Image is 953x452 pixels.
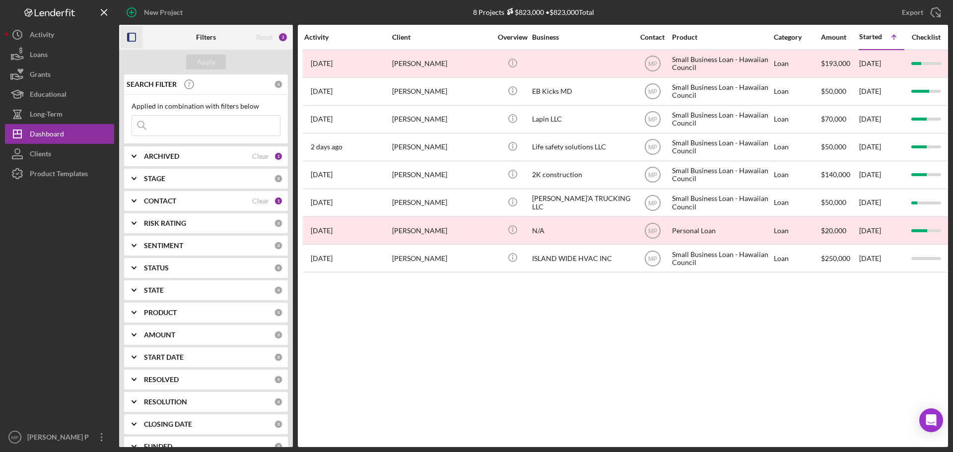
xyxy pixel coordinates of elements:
div: Category [774,33,820,41]
div: Loan [774,190,820,216]
button: Educational [5,84,114,104]
div: [DATE] [859,245,904,271]
div: Applied in combination with filters below [132,102,280,110]
button: Apply [186,55,226,69]
div: 0 [274,442,283,451]
div: [DATE] [859,78,904,105]
b: ARCHIVED [144,152,179,160]
div: EB Kicks MD [532,78,631,105]
div: ISLAND WIDE HVAC INC [532,245,631,271]
text: MP [648,227,657,234]
div: [PERSON_NAME] [392,51,491,77]
div: 0 [274,174,283,183]
div: 1 [274,196,283,205]
div: Small Business Loan - Hawaiian Council [672,162,771,188]
div: Clear [252,152,269,160]
div: Dashboard [30,124,64,146]
button: Grants [5,65,114,84]
div: Small Business Loan - Hawaiian Council [672,245,771,271]
div: [PERSON_NAME] P [25,427,89,450]
button: Export [892,2,948,22]
time: 2025-05-05 02:16 [311,60,333,67]
div: [PERSON_NAME] [392,245,491,271]
div: 0 [274,241,283,250]
button: New Project [119,2,193,22]
div: 1 [274,152,283,161]
time: 2025-08-09 03:32 [311,87,333,95]
div: 2 [278,32,288,42]
div: Checklist [905,33,947,41]
div: Activity [30,25,54,47]
div: Loan [774,217,820,244]
div: [PERSON_NAME] [392,78,491,105]
div: Product Templates [30,164,88,186]
text: MP [648,144,657,151]
b: STATE [144,286,164,294]
time: 2025-09-17 08:38 [311,115,333,123]
div: Loan [774,162,820,188]
div: Loan [774,51,820,77]
time: 2025-09-22 22:56 [311,198,333,206]
button: Clients [5,144,114,164]
text: MP [648,199,657,206]
button: Product Templates [5,164,114,184]
button: Loans [5,45,114,65]
div: Educational [30,84,67,107]
div: Amount [821,33,858,41]
b: Filters [196,33,216,41]
div: [PERSON_NAME] [392,162,491,188]
span: $140,000 [821,170,850,179]
div: Long-Term [30,104,63,127]
div: [PERSON_NAME] [392,190,491,216]
div: [PERSON_NAME]'A TRUCKING LLC [532,190,631,216]
b: SENTIMENT [144,242,183,250]
div: Loan [774,78,820,105]
button: Dashboard [5,124,114,144]
div: Small Business Loan - Hawaiian Council [672,190,771,216]
div: Small Business Loan - Hawaiian Council [672,51,771,77]
div: Started [859,33,882,41]
div: 0 [274,219,283,228]
div: Lapin LLC [532,106,631,132]
div: $193,000 [821,51,858,77]
b: RESOLUTION [144,398,187,406]
div: 0 [274,397,283,406]
div: 0 [274,375,283,384]
text: MP [648,116,657,123]
text: MP [648,255,657,262]
div: Small Business Loan - Hawaiian Council [672,78,771,105]
div: Apply [197,55,215,69]
b: PRODUCT [144,309,177,317]
a: Long-Term [5,104,114,124]
b: SEARCH FILTER [127,80,177,88]
span: $50,000 [821,87,846,95]
div: Product [672,33,771,41]
div: Life safety solutions LLC [532,134,631,160]
div: [DATE] [859,190,904,216]
div: Reset [256,33,273,41]
div: 0 [274,420,283,429]
text: MP [648,61,657,67]
div: Overview [494,33,531,41]
div: $20,000 [821,217,858,244]
div: Clients [30,144,51,166]
div: Contact [634,33,671,41]
span: $50,000 [821,198,846,206]
div: 8 Projects • $823,000 Total [473,8,594,16]
b: STATUS [144,264,169,272]
div: Clear [252,197,269,205]
time: 2025-10-09 01:22 [311,143,342,151]
div: Small Business Loan - Hawaiian Council [672,106,771,132]
text: MP [648,172,657,179]
div: Loan [774,106,820,132]
div: Grants [30,65,51,87]
div: [DATE] [859,217,904,244]
b: CLOSING DATE [144,420,192,428]
div: [DATE] [859,162,904,188]
div: Export [902,2,923,22]
div: [PERSON_NAME] [392,217,491,244]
